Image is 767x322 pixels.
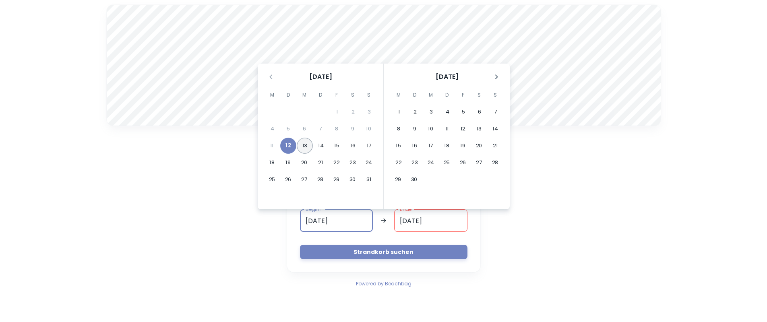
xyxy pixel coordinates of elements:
button: 17 [423,138,439,154]
input: dd.mm.yyyy [300,209,373,232]
button: 19 [455,138,471,154]
span: Montag [391,87,406,103]
button: 11 [439,121,455,137]
span: Samstag [345,87,360,103]
button: 3 [423,104,439,120]
button: 12 [280,138,296,154]
button: 20 [471,138,487,154]
button: 31 [361,171,377,188]
span: Powered by Beachbag [356,280,411,287]
span: Donnerstag [440,87,454,103]
button: 9 [407,121,423,137]
button: 21 [312,155,329,171]
button: 17 [361,138,377,154]
span: Montag [265,87,279,103]
button: 8 [391,121,407,137]
button: 19 [280,155,296,171]
span: Dienstag [281,87,296,103]
button: 22 [329,155,345,171]
button: 13 [297,138,313,154]
button: 15 [329,138,345,154]
button: 1 [391,104,407,120]
button: 15 [391,138,407,154]
span: Samstag [472,87,486,103]
button: 10 [423,121,439,137]
button: 16 [407,138,423,154]
button: 22 [391,155,407,171]
button: 29 [329,171,345,188]
button: 13 [471,121,487,137]
span: Freitag [329,87,344,103]
button: 5 [455,104,471,120]
button: Strandkorb suchen [300,245,467,259]
button: Nächster Monat [490,70,503,84]
button: 4 [439,104,455,120]
button: 30 [345,171,361,188]
button: 21 [487,138,503,154]
button: 18 [439,138,455,154]
button: 6 [471,104,488,120]
span: Sonntag [488,87,502,103]
button: 30 [406,171,422,188]
button: 20 [296,155,312,171]
button: 14 [313,138,329,154]
span: [DATE] [436,72,459,82]
button: 7 [488,104,504,120]
span: Mittwoch [297,87,312,103]
button: 28 [487,155,503,171]
input: dd.mm.yyyy [394,209,467,232]
button: 23 [407,155,423,171]
button: 2 [407,104,423,120]
button: 27 [471,155,487,171]
button: 18 [264,155,280,171]
span: Dienstag [407,87,422,103]
span: Sonntag [362,87,376,103]
a: Powered by Beachbag [356,279,411,288]
button: 25 [439,155,455,171]
span: Mittwoch [424,87,438,103]
button: 29 [390,171,406,188]
button: 16 [345,138,361,154]
button: 27 [296,171,312,188]
button: 26 [280,171,296,188]
button: 14 [487,121,503,137]
button: 28 [312,171,329,188]
button: 23 [345,155,361,171]
button: 26 [455,155,471,171]
button: 25 [264,171,280,188]
button: 12 [455,121,471,137]
span: Freitag [456,87,470,103]
button: 24 [361,155,377,171]
span: [DATE] [309,72,332,82]
span: Donnerstag [313,87,328,103]
button: 24 [423,155,439,171]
